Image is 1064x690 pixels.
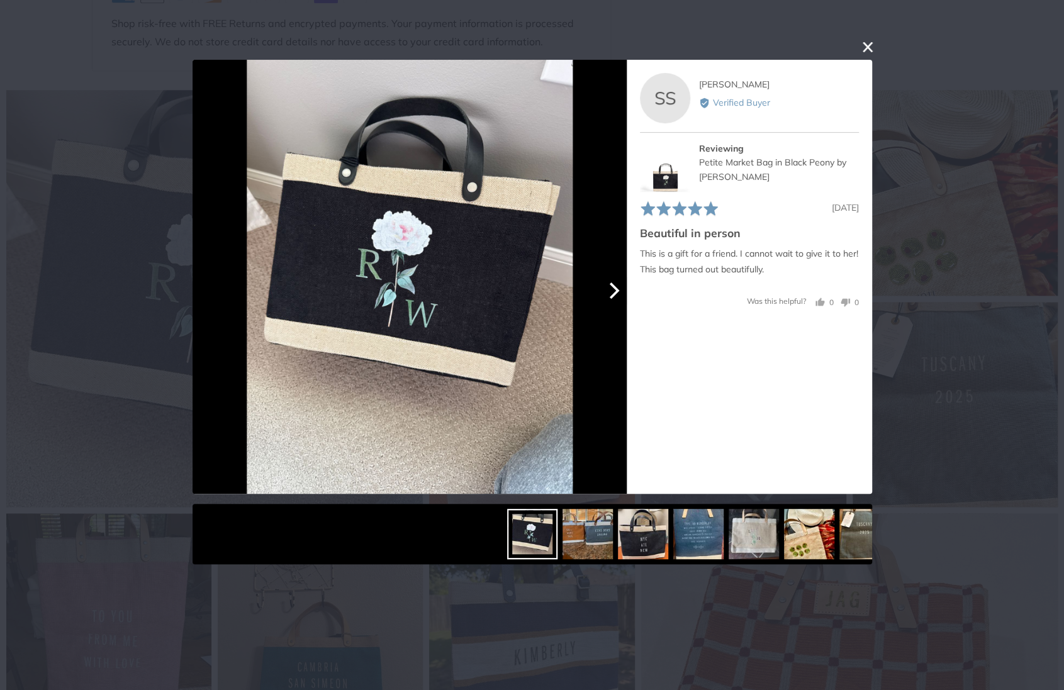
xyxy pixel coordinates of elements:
button: Yes [815,296,834,308]
h2: Beautiful in person [640,225,859,240]
img: eb59506c-d2a3-4d05-98a1-90a4be572711.jpg [839,509,890,559]
span: Was this helpful? [747,296,806,306]
button: No [836,296,859,308]
a: Petite Market Bag in Black Peony by [PERSON_NAME] [698,157,846,182]
span: [DATE] [832,201,859,213]
button: close this modal window [860,40,875,55]
img: bdeb871c-b0f7-47df-aaf8-3c2757f0a268.jpg [673,509,724,559]
img: Customer image [247,60,573,494]
div: Verified Buyer [698,96,858,109]
span: [PERSON_NAME] [698,79,769,90]
button: Next [599,277,627,304]
div: Reviewing [698,142,858,155]
img: Petite Market Bag in Black Peony by Amy Logsdon [640,142,690,192]
img: 2bc90173-b67f-4f29-bbea-262c21557c18.jpg [729,509,779,559]
p: This is a gift for a friend. I cannot wait to give it to her! This bag turned out beautifully. [640,246,859,277]
img: e3ab1cb7-b843-4583-9769-b1bc0ce98cd9.jpg [563,509,613,559]
div: SS [640,73,690,123]
img: dbd18827-58f5-4fbc-b806-9be7889f483b.jpg [784,509,834,559]
img: 0f701519-7697-4e9f-b283-0242956808bd.jpg [618,509,668,559]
